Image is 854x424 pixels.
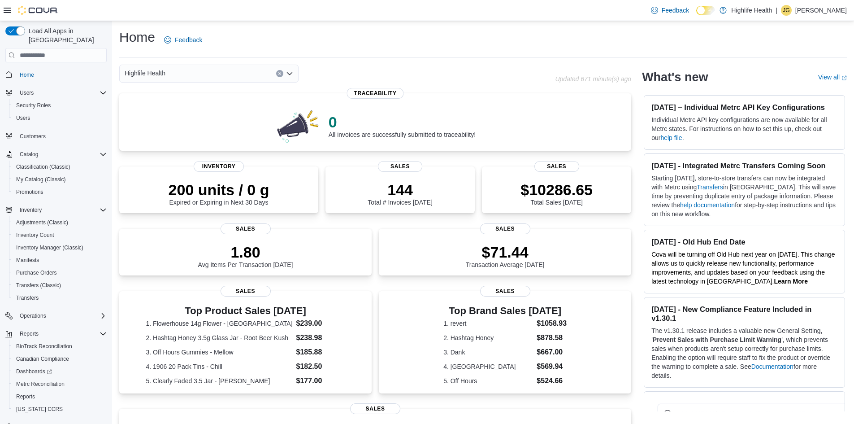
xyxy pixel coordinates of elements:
h1: Home [119,28,155,46]
span: Security Roles [16,102,51,109]
a: Adjustments (Classic) [13,217,72,228]
h3: Top Product Sales [DATE] [146,306,345,316]
span: Users [16,87,107,98]
span: BioTrack Reconciliation [16,343,72,350]
button: Users [16,87,37,98]
span: Sales [221,223,271,234]
span: Inventory Manager (Classic) [13,242,107,253]
a: help file [660,134,682,141]
span: Operations [16,310,107,321]
span: Catalog [20,151,38,158]
dt: 5. Clearly Faded 3.5 Jar - [PERSON_NAME] [146,376,293,385]
span: Purchase Orders [16,269,57,276]
p: The v1.30.1 release includes a valuable new General Setting, ' ', which prevents sales when produ... [651,326,837,380]
span: Adjustments (Classic) [16,219,68,226]
a: Promotions [13,187,47,197]
button: BioTrack Reconciliation [9,340,110,353]
p: 144 [368,181,432,199]
span: My Catalog (Classic) [13,174,107,185]
span: Traceability [347,88,404,99]
button: Adjustments (Classic) [9,216,110,229]
dt: 2. Hashtag Honey 3.5g Glass Jar - Root Beer Kush [146,333,293,342]
span: Manifests [16,257,39,264]
div: Avg Items Per Transaction [DATE] [198,243,293,268]
span: Sales [378,161,423,172]
span: Reports [13,391,107,402]
dd: $878.58 [537,332,567,343]
input: Dark Mode [696,6,715,15]
button: Manifests [9,254,110,267]
span: Sales [221,286,271,297]
img: Cova [18,6,58,15]
span: Canadian Compliance [13,354,107,364]
p: Highlife Health [731,5,772,16]
span: JG [783,5,789,16]
a: Security Roles [13,100,54,111]
dt: 1. Flowerhouse 14g Flower - [GEOGRAPHIC_DATA] [146,319,293,328]
h3: [DATE] - Integrated Metrc Transfers Coming Soon [651,161,837,170]
span: Users [20,89,34,96]
button: Promotions [9,186,110,198]
dd: $667.00 [537,347,567,358]
a: Transfers [13,293,42,303]
span: Transfers (Classic) [13,280,107,291]
button: Customers [2,130,110,143]
a: Dashboards [9,365,110,378]
a: help documentation [680,201,735,209]
span: Customers [16,131,107,142]
button: Users [9,112,110,124]
a: Dashboards [13,366,56,377]
dt: 5. Off Hours [443,376,533,385]
button: Open list of options [286,70,293,77]
span: Cova will be turning off Old Hub next year on [DATE]. This change allows us to quickly release ne... [651,251,835,285]
div: All invoices are successfully submitted to traceability! [329,113,476,138]
button: Inventory [16,205,45,215]
a: Feedback [647,1,693,19]
button: Metrc Reconciliation [9,378,110,390]
span: Sales [480,223,530,234]
dd: $185.88 [296,347,345,358]
strong: Prevent Sales with Purchase Limit Warning [653,336,781,343]
svg: External link [841,75,847,81]
span: Classification (Classic) [13,162,107,172]
span: Customers [20,133,46,140]
span: Reports [16,328,107,339]
dt: 4. 1906 20 Pack Tins - Chill [146,362,293,371]
p: 1.80 [198,243,293,261]
dd: $177.00 [296,376,345,386]
button: [US_STATE] CCRS [9,403,110,415]
a: Inventory Manager (Classic) [13,242,87,253]
dd: $569.94 [537,361,567,372]
button: Clear input [276,70,283,77]
a: Metrc Reconciliation [13,379,68,389]
button: Security Roles [9,99,110,112]
button: Reports [16,328,42,339]
span: Inventory [20,206,42,214]
button: Home [2,68,110,81]
span: Inventory Count [16,232,54,239]
a: Transfers (Classic) [13,280,65,291]
a: Canadian Compliance [13,354,73,364]
dd: $238.98 [296,332,345,343]
a: Purchase Orders [13,267,61,278]
span: Users [13,113,107,123]
div: Transaction Average [DATE] [466,243,545,268]
button: Classification (Classic) [9,161,110,173]
span: Sales [480,286,530,297]
span: Classification (Classic) [16,163,70,170]
a: BioTrack Reconciliation [13,341,76,352]
button: Transfers [9,292,110,304]
button: Transfers (Classic) [9,279,110,292]
a: My Catalog (Classic) [13,174,69,185]
button: Inventory Count [9,229,110,241]
a: Transfers [697,184,723,191]
a: [US_STATE] CCRS [13,404,66,415]
dd: $182.50 [296,361,345,372]
span: Reports [16,393,35,400]
p: 200 units / 0 g [169,181,269,199]
button: Inventory Manager (Classic) [9,241,110,254]
a: Documentation [751,363,793,370]
span: Manifests [13,255,107,266]
span: Home [16,69,107,80]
